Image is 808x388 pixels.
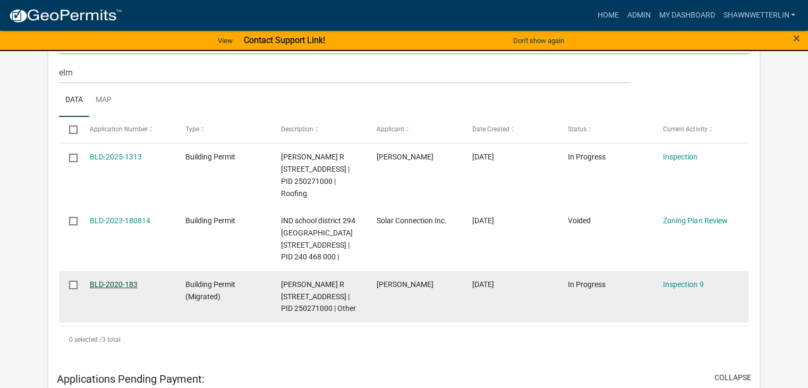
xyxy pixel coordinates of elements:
h5: Applications Pending Payment: [57,373,205,385]
datatable-header-cell: Current Activity [653,117,749,142]
a: Inspection [663,153,698,161]
span: Mike Poellinger [376,280,433,289]
span: Type [185,125,199,133]
span: In Progress [567,153,605,161]
span: Building Permit [185,216,235,225]
a: BLD-2025-1313 [90,153,142,161]
a: BLD-2020-183 [90,280,138,289]
span: Building Permit [185,153,235,161]
a: Home [593,5,623,26]
datatable-header-cell: Application Number [79,117,175,142]
span: Status [567,125,586,133]
span: Voided [567,216,590,225]
datatable-header-cell: Date Created [462,117,557,142]
datatable-header-cell: Applicant [366,117,462,142]
a: BLD-2023-180814 [90,216,150,225]
span: In Progress [567,280,605,289]
span: Date Created [472,125,509,133]
span: Dallas Werner [376,153,433,161]
span: Applicant [376,125,404,133]
span: Application Number [90,125,148,133]
button: collapse [715,372,751,383]
button: Don't show again [509,32,568,49]
datatable-header-cell: Status [557,117,653,142]
a: Data [59,83,89,117]
span: × [793,31,800,46]
span: 05/17/2020 [472,280,494,289]
a: Inspection 9 [663,280,703,289]
span: IND school district 294 houston public school district 306 Elm St. West, Houston County | PID 240... [281,216,355,261]
a: Zoning Plan Review [663,216,727,225]
span: POELLINGER,MIKEL R 21 ELM ST N, Houston County | PID 250271000 | Other [281,280,356,313]
span: Description [281,125,313,133]
a: View [214,32,237,49]
datatable-header-cell: Description [270,117,366,142]
button: Close [793,32,800,45]
a: ShawnWetterlin [719,5,800,26]
datatable-header-cell: Select [59,117,79,142]
a: My Dashboard [654,5,719,26]
div: 3 total [59,326,749,353]
span: Current Activity [663,125,707,133]
span: 0 selected / [69,336,102,343]
span: POELLINGER,MIKEL R 21 ELM ST N, Houston County | PID 250271000 | Roofing [281,153,350,197]
span: Building Permit (Migrated) [185,280,235,301]
span: 08/21/2025 [472,153,494,161]
span: Solar Connection Inc. [376,216,446,225]
input: Search for applications [59,62,631,83]
strong: Contact Support Link! [243,35,325,45]
datatable-header-cell: Type [175,117,270,142]
span: 10/12/2023 [472,216,494,225]
a: Admin [623,5,654,26]
a: Map [89,83,118,117]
